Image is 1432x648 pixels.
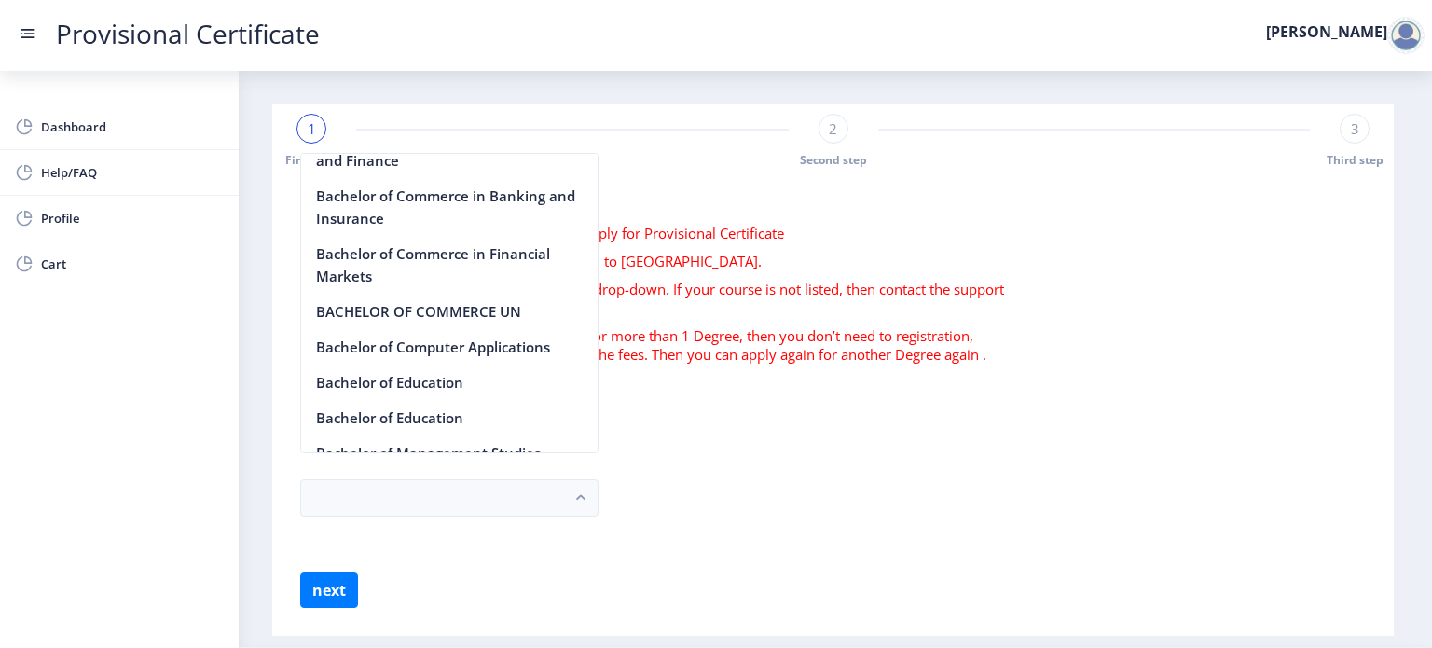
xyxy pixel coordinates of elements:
[1327,152,1384,168] span: Third step
[1266,24,1387,39] label: [PERSON_NAME]
[310,326,1011,364] p: 4.If you wish to seek Provisional Certificate for more than 1 Degree, then you don’t need to regi...
[301,365,598,400] nb-option: Bachelor of Education
[301,236,598,294] nb-option: Bachelor of Commerce in Financial Markets
[37,24,338,44] a: Provisional Certificate
[301,294,598,329] nb-option: BACHELOR OF COMMERCE UN
[301,435,598,471] nb-option: Bachelor of Management Studies
[310,224,1011,242] p: 1. Select the degree for which you want to apply for Provisional Certificate
[310,280,1011,317] p: [DOMAIN_NAME] the course name from the drop-down. If your course is not listed, then contact the ...
[301,178,598,236] nb-option: Bachelor of Commerce in Banking and Insurance
[800,152,867,168] span: Second step
[308,119,316,138] span: 1
[41,253,224,275] span: Cart
[301,400,598,435] nb-option: Bachelor of Education
[41,161,224,184] span: Help/FAQ
[310,252,1011,270] p: 2.Input data Only of course which is affiliated to [GEOGRAPHIC_DATA].
[829,119,837,138] span: 2
[41,207,224,229] span: Profile
[285,152,337,168] span: First step
[41,116,224,138] span: Dashboard
[1351,119,1359,138] span: 3
[301,329,598,365] nb-option: Bachelor of Computer Applications
[300,572,358,608] button: next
